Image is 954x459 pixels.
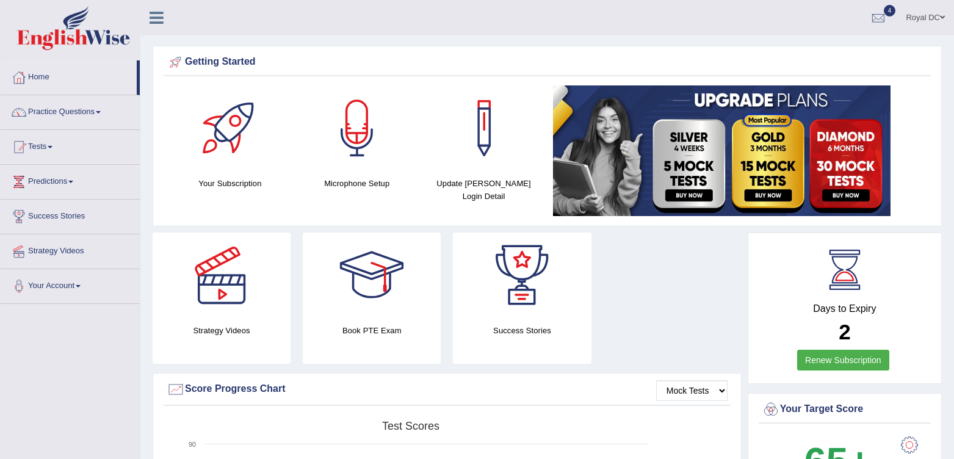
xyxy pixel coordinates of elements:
a: Practice Questions [1,95,140,126]
a: Tests [1,130,140,161]
img: small5.jpg [553,85,891,216]
span: 4 [884,5,896,16]
div: Getting Started [167,53,928,71]
a: Predictions [1,165,140,195]
h4: Update [PERSON_NAME] Login Detail [427,177,541,203]
h4: Microphone Setup [300,177,414,190]
a: Strategy Videos [1,234,140,265]
tspan: Test scores [382,420,439,432]
b: 2 [839,320,850,344]
h4: Strategy Videos [153,324,291,337]
a: Renew Subscription [797,350,889,370]
h4: Your Subscription [173,177,287,190]
h4: Success Stories [453,324,591,337]
a: Home [1,60,137,91]
h4: Book PTE Exam [303,324,441,337]
div: Score Progress Chart [167,380,728,399]
h4: Days to Expiry [762,303,928,314]
div: Your Target Score [762,400,928,419]
text: 90 [189,441,196,448]
a: Your Account [1,269,140,300]
a: Success Stories [1,200,140,230]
